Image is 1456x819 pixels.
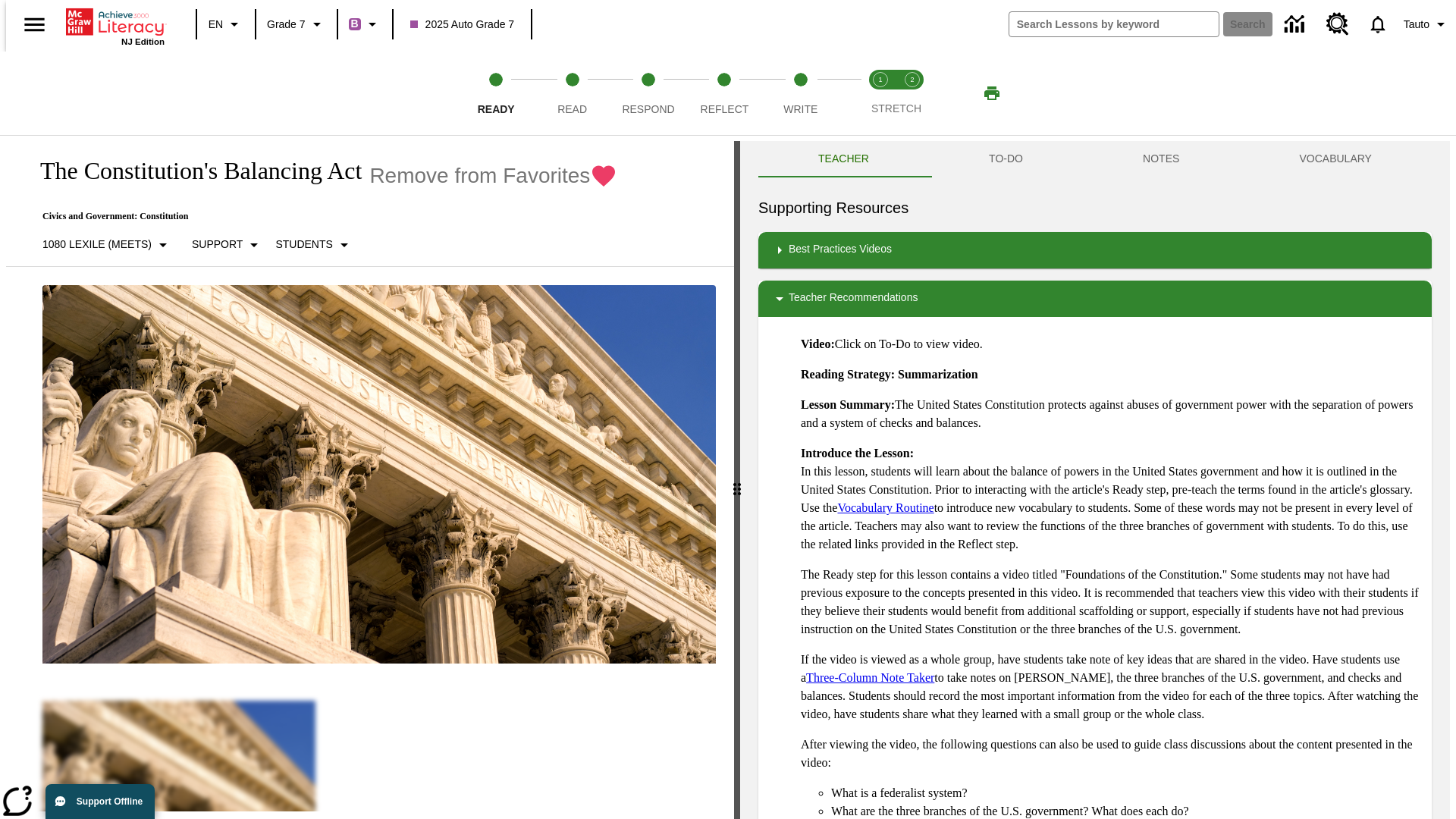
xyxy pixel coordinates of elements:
[604,52,692,135] button: Respond step 3 of 5
[758,196,1432,220] h6: Supporting Resources
[192,237,243,253] p: Support
[1398,11,1456,38] button: Profile/Settings
[801,447,914,460] strong: Introduce the Lesson:
[12,2,57,47] button: Open side menu
[1239,141,1432,177] button: VOCABULARY
[801,444,1420,554] p: In this lesson, students will learn about the balance of powers in the United States government a...
[24,157,362,185] h1: The Constitution's Balancing Act
[410,17,515,33] span: 2025 Auto Grade 7
[878,76,882,83] text: 1
[267,17,306,33] span: Grade 7
[557,103,587,115] span: Read
[24,211,617,222] p: Civics and Government: Constitution
[758,141,929,177] button: Teacher
[890,52,934,135] button: Stretch Respond step 2 of 2
[1358,5,1398,44] a: Notifications
[202,11,250,38] button: Language: EN, Select a language
[898,368,978,381] strong: Summarization
[801,736,1420,772] p: After viewing the video, the following questions can also be used to guide class discussions abou...
[1404,17,1429,33] span: Tauto
[801,396,1420,432] p: The United States Constitution protects against abuses of government power with the separation of...
[369,162,617,189] button: Remove from Favorites - The Constitution's Balancing Act
[806,671,934,684] a: Three-Column Note Taker
[801,335,1420,353] p: Click on To-Do to view video.
[121,37,165,46] span: NJ Edition
[77,796,143,807] span: Support Offline
[968,80,1016,107] button: Print
[209,17,223,33] span: EN
[789,241,892,259] p: Best Practices Videos
[6,141,734,811] div: reading
[871,102,921,115] span: STRETCH
[452,52,540,135] button: Ready step 1 of 5
[1083,141,1239,177] button: NOTES
[701,103,749,115] span: Reflect
[758,232,1432,268] div: Best Practices Videos
[801,566,1420,639] p: The Ready step for this lesson contains a video titled "Foundations of the Constitution." Some st...
[789,290,918,308] p: Teacher Recommendations
[680,52,768,135] button: Reflect step 4 of 5
[36,231,178,259] button: Select Lexile, 1080 Lexile (Meets)
[758,141,1432,177] div: Instructional Panel Tabs
[1276,4,1317,45] a: Data Center
[369,164,590,188] span: Remove from Favorites
[343,11,388,38] button: Boost Class color is purple. Change class color
[45,784,155,819] button: Support Offline
[42,285,716,664] img: The U.S. Supreme Court Building displays the phrase, "Equal Justice Under Law."
[831,784,1420,802] li: What is a federalist system?
[528,52,616,135] button: Read step 2 of 5
[801,651,1420,723] p: If the video is viewed as a whole group, have students take note of key ideas that are shared in ...
[478,103,515,115] span: Ready
[801,337,835,350] strong: Video:
[1317,4,1358,45] a: Resource Center, Will open in new tab
[622,103,674,115] span: Respond
[929,141,1083,177] button: TO-DO
[734,141,740,819] div: Press Enter or Spacebar and then press right and left arrow keys to move the slider
[1009,12,1219,36] input: search field
[186,231,269,259] button: Scaffolds, Support
[269,231,359,259] button: Select Student
[910,76,914,83] text: 2
[801,398,895,411] strong: Lesson Summary:
[351,14,359,33] span: B
[783,103,817,115] span: Write
[758,281,1432,317] div: Teacher Recommendations
[740,141,1450,819] div: activity
[66,5,165,46] div: Home
[837,501,934,514] a: Vocabulary Routine
[275,237,332,253] p: Students
[42,237,152,253] p: 1080 Lexile (Meets)
[261,11,332,38] button: Grade: Grade 7, Select a grade
[801,368,895,381] strong: Reading Strategy:
[858,52,902,135] button: Stretch Read step 1 of 2
[757,52,845,135] button: Write step 5 of 5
